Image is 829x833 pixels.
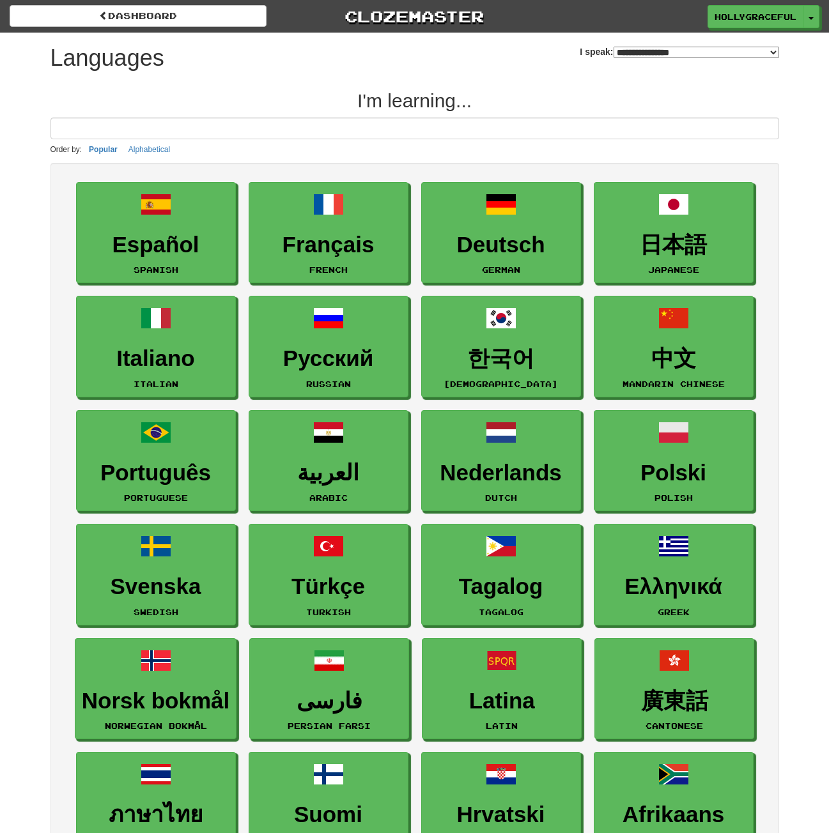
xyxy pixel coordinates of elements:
a: РусскийRussian [249,296,408,397]
a: ΕλληνικάGreek [594,524,754,625]
h3: Русский [256,346,401,371]
h3: 日本語 [601,233,747,257]
h1: Languages [50,45,164,71]
a: dashboard [10,5,267,27]
a: العربيةArabic [249,410,408,512]
small: Portuguese [124,493,188,502]
a: 中文Mandarin Chinese [594,296,754,397]
a: NederlandsDutch [421,410,581,512]
a: PolskiPolish [594,410,754,512]
small: Turkish [306,608,351,616]
h3: Norsk bokmål [82,689,229,714]
h3: Deutsch [428,233,574,257]
a: فارسیPersian Farsi [249,638,409,740]
a: Clozemaster [286,5,543,27]
h3: Español [83,233,229,257]
h3: ภาษาไทย [83,802,229,827]
small: Latin [486,721,518,730]
a: 한국어[DEMOGRAPHIC_DATA] [421,296,581,397]
a: ItalianoItalian [76,296,236,397]
small: Mandarin Chinese [623,379,725,388]
h3: 廣東話 [601,689,747,714]
button: Popular [85,142,121,157]
h3: Latina [429,689,575,714]
small: Norwegian Bokmål [105,721,207,730]
a: EspañolSpanish [76,182,236,284]
h3: العربية [256,461,401,485]
small: Tagalog [479,608,523,616]
a: 日本語Japanese [594,182,754,284]
small: Italian [134,379,178,388]
small: [DEMOGRAPHIC_DATA] [444,379,558,388]
a: Norsk bokmålNorwegian Bokmål [75,638,236,740]
a: TagalogTagalog [421,524,581,625]
h3: 中文 [601,346,747,371]
h3: 한국어 [428,346,574,371]
h2: I'm learning... [50,90,779,111]
small: Swedish [134,608,178,616]
label: I speak: [580,45,779,58]
small: French [309,265,348,274]
small: Spanish [134,265,178,274]
small: Dutch [485,493,517,502]
span: HollyGraceful [715,11,796,22]
small: Greek [658,608,690,616]
h3: Afrikaans [601,802,747,827]
a: SvenskaSwedish [76,524,236,625]
small: Polish [655,493,693,502]
h3: فارسی [256,689,402,714]
a: HollyGraceful [708,5,803,28]
h3: Ελληνικά [601,574,747,599]
h3: Suomi [256,802,401,827]
h3: Français [256,233,401,257]
a: 廣東話Cantonese [594,638,754,740]
h3: Italiano [83,346,229,371]
small: Russian [306,379,351,388]
h3: Nederlands [428,461,574,485]
small: Persian Farsi [288,721,371,730]
small: Japanese [648,265,699,274]
small: Arabic [309,493,348,502]
small: Order by: [50,145,82,154]
a: PortuguêsPortuguese [76,410,236,512]
h3: Polski [601,461,747,485]
a: TürkçeTurkish [249,524,408,625]
h3: Türkçe [256,574,401,599]
small: Cantonese [646,721,703,730]
h3: Português [83,461,229,485]
small: German [482,265,520,274]
select: I speak: [614,47,779,58]
button: Alphabetical [125,142,174,157]
h3: Svenska [83,574,229,599]
h3: Hrvatski [428,802,574,827]
a: LatinaLatin [422,638,582,740]
h3: Tagalog [428,574,574,599]
a: DeutschGerman [421,182,581,284]
a: FrançaisFrench [249,182,408,284]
